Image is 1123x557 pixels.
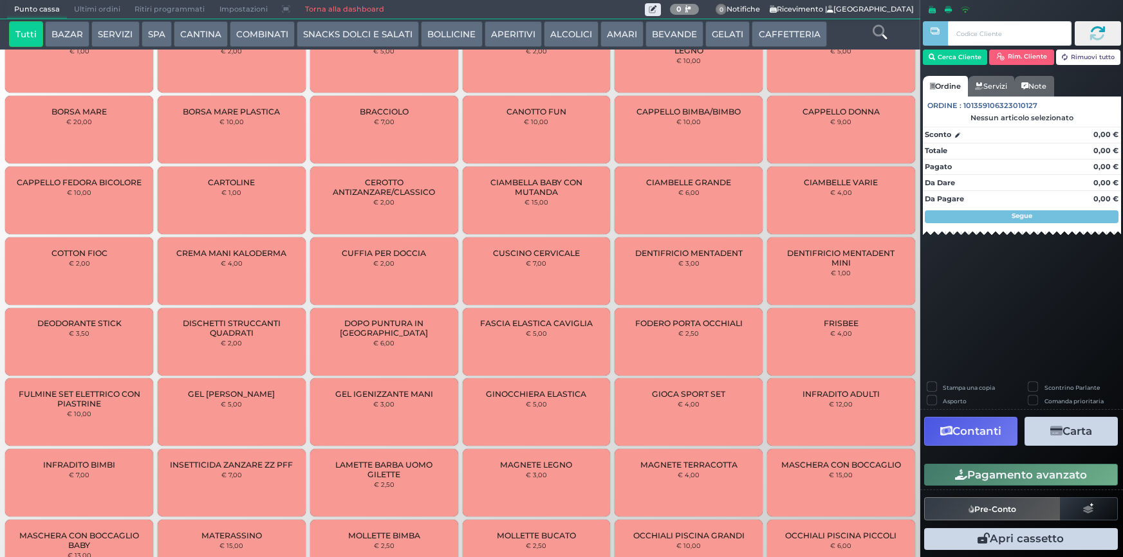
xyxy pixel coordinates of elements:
a: Note [1014,76,1053,96]
small: € 10,00 [676,542,701,549]
small: € 10,00 [676,118,701,125]
span: CIAMBELLA BABY CON MUTANDA [473,178,599,197]
span: CAPPELLO BIMBA/BIMBO [636,107,741,116]
input: Codice Cliente [948,21,1071,46]
span: INSETTICIDA ZANZARE ZZ PFF [170,460,293,470]
small: € 5,00 [373,47,394,55]
small: € 6,00 [830,542,851,549]
a: Ordine [923,76,968,96]
small: € 1,00 [221,188,241,196]
span: MOLLETTE BUCATO [497,531,576,540]
span: INFRADITO ADULTI [803,389,880,399]
button: AMARI [600,21,644,47]
span: OCCHIALI PISCINA PICCOLI [785,531,896,540]
button: CAFFETTERIA [752,21,826,47]
button: COMBINATI [230,21,295,47]
button: Apri cassetto [924,528,1118,550]
span: MOLLETTE BIMBA [348,531,420,540]
button: SNACKS DOLCI E SALATI [297,21,419,47]
button: BAZAR [45,21,89,47]
small: € 5,00 [526,329,547,337]
span: BORSA MARE PLASTICA [183,107,280,116]
label: Asporto [943,397,967,405]
span: CAPPELLO FEDORA BICOLORE [17,178,142,187]
span: Ultimi ordini [67,1,127,19]
small: € 4,00 [221,259,243,267]
small: € 2,00 [221,47,242,55]
span: FRISBEE [824,318,858,328]
span: CIAMBELLE GRANDE [646,178,731,187]
button: Contanti [924,417,1017,446]
span: 0 [716,4,727,15]
small: € 2,50 [374,480,394,488]
span: Ritiri programmati [127,1,212,19]
button: Carta [1025,417,1118,446]
span: GIOCA SPORT SET [652,389,725,399]
span: DENTIFRICIO MENTADENT [635,248,743,258]
small: € 3,50 [69,329,89,337]
small: € 7,00 [374,118,394,125]
span: CUSCINO CERVICALE [493,248,580,258]
button: ALCOLICI [544,21,599,47]
label: Stampa una copia [943,383,995,392]
strong: Segue [1012,212,1032,220]
strong: Sconto [925,129,951,140]
span: MAGNETE LEGNO [500,460,572,470]
span: LAMETTE BARBA UOMO GILETTE [321,460,447,479]
span: GEL [PERSON_NAME] [188,389,275,399]
button: Pagamento avanzato [924,464,1118,486]
div: Nessun articolo selezionato [923,113,1121,122]
span: CREMA MANI KALODERMA [176,248,286,258]
strong: 0,00 € [1093,146,1118,155]
small: € 4,00 [830,188,852,196]
span: FODERO PORTA OCCHIALI [635,318,743,328]
small: € 20,00 [66,118,92,125]
span: MAGNETE TERRACOTTA [640,460,738,470]
small: € 2,00 [221,339,242,347]
span: Punto cassa [7,1,67,19]
button: BOLLICINE [421,21,482,47]
span: FULMINE SET ELETTRICO CON PIASTRINE [16,389,142,408]
small: € 15,00 [829,471,853,479]
span: COTTON FIOC [51,248,107,258]
small: € 5,00 [221,400,242,408]
button: BEVANDE [645,21,703,47]
button: Cerca Cliente [923,50,988,65]
span: DENTIFRICIO MENTADENT MINI [778,248,904,268]
small: € 10,00 [676,57,701,64]
small: € 9,00 [830,118,851,125]
label: Scontrino Parlante [1044,383,1100,392]
button: CANTINA [174,21,228,47]
button: SERVIZI [91,21,139,47]
span: CANOTTO FUN [506,107,566,116]
small: € 2,00 [69,259,90,267]
b: 0 [676,5,682,14]
span: BRACCIOLO [360,107,409,116]
small: € 5,00 [526,400,547,408]
button: GELATI [705,21,750,47]
small: € 15,00 [219,542,243,549]
small: € 10,00 [67,188,91,196]
small: € 6,00 [678,188,700,196]
span: CIAMBELLE VARIE [804,178,878,187]
small: € 2,00 [373,259,394,267]
small: € 4,00 [678,471,700,479]
span: MATERASSINO [201,531,262,540]
span: 101359106323010127 [963,100,1037,111]
small: € 2,50 [678,329,699,337]
small: € 15,00 [524,198,548,206]
button: SPA [142,21,172,47]
button: Tutti [9,21,43,47]
span: MASCHERA CON BOCCAGLIO [781,460,901,470]
small: € 7,00 [69,471,89,479]
a: Torna alla dashboard [297,1,391,19]
span: OCCHIALI PISCINA GRANDI [633,531,745,540]
strong: 0,00 € [1093,162,1118,171]
small: € 2,00 [526,47,547,55]
button: Pre-Conto [924,497,1061,520]
strong: Pagato [925,162,952,171]
span: DISCHETTI STRUCCANTI QUADRATI [169,318,295,338]
small: € 5,00 [830,47,851,55]
span: GINOCCHIERA ELASTICA [486,389,586,399]
small: € 10,00 [67,410,91,417]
